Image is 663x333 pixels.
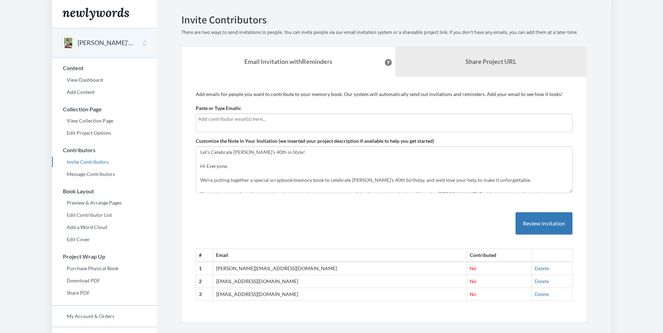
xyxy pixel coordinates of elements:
img: Newlywords logo [63,8,129,20]
a: Edit Cover [52,234,157,245]
th: 3 [196,288,213,301]
a: My Account & Orders [52,311,157,321]
td: [EMAIL_ADDRESS][DOMAIN_NAME] [213,275,467,288]
p: Add emails for people you want to contribute to your memory book. Our system will automatically s... [196,91,572,98]
h3: Content [52,65,157,71]
h3: Book Layout [52,188,157,194]
span: No [470,278,476,284]
a: Delete [535,265,549,271]
label: Customize the Note in Your Invitation (we inserted your project description if available to help ... [196,138,434,145]
p: There are two ways to send invitations to people. You can invite people via our email invitation ... [181,29,587,36]
th: Email [213,249,467,262]
a: Download PDF [52,275,157,286]
td: [PERSON_NAME][EMAIL_ADDRESS][DOMAIN_NAME] [213,262,467,275]
a: Add Content [52,87,157,97]
h2: Invite Contributors [181,14,587,25]
th: 2 [196,275,213,288]
a: Purchase Physical Book [52,263,157,274]
a: Invite Contributors [52,157,157,167]
th: 1 [196,262,213,275]
th: Contributed [467,249,532,262]
a: Edit Contributor List [52,210,157,220]
h3: Project Wrap Up [52,253,157,260]
input: Add contributor email(s) here... [198,115,570,123]
a: Preview & Arrange Pages [52,198,157,208]
h3: Contributors [52,147,157,153]
a: Message Contributors [52,169,157,179]
a: Share PDF [52,288,157,298]
a: Add a Word Cloud [52,222,157,232]
textarea: Let’s Celebrate [PERSON_NAME]’s 40th in Style! Hi Everyone, We’re putting together a special scra... [196,146,572,193]
strong: Email Invitation with Reminders [244,58,332,65]
label: Paste or Type Emails: [196,105,242,112]
span: No [470,291,476,297]
a: Edit Project Options [52,128,157,138]
button: Review Invitation [516,212,572,235]
span: No [470,265,476,271]
a: View Collection Page [52,116,157,126]
td: [EMAIL_ADDRESS][DOMAIN_NAME] [213,288,467,301]
th: # [196,249,213,262]
b: Share Project URL [466,58,516,65]
a: Delete [535,291,549,297]
a: View Dashboard [52,75,157,85]
button: [PERSON_NAME]'s 40th Birthday [78,38,134,47]
a: Delete [535,278,549,284]
h3: Collection Page [52,106,157,112]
